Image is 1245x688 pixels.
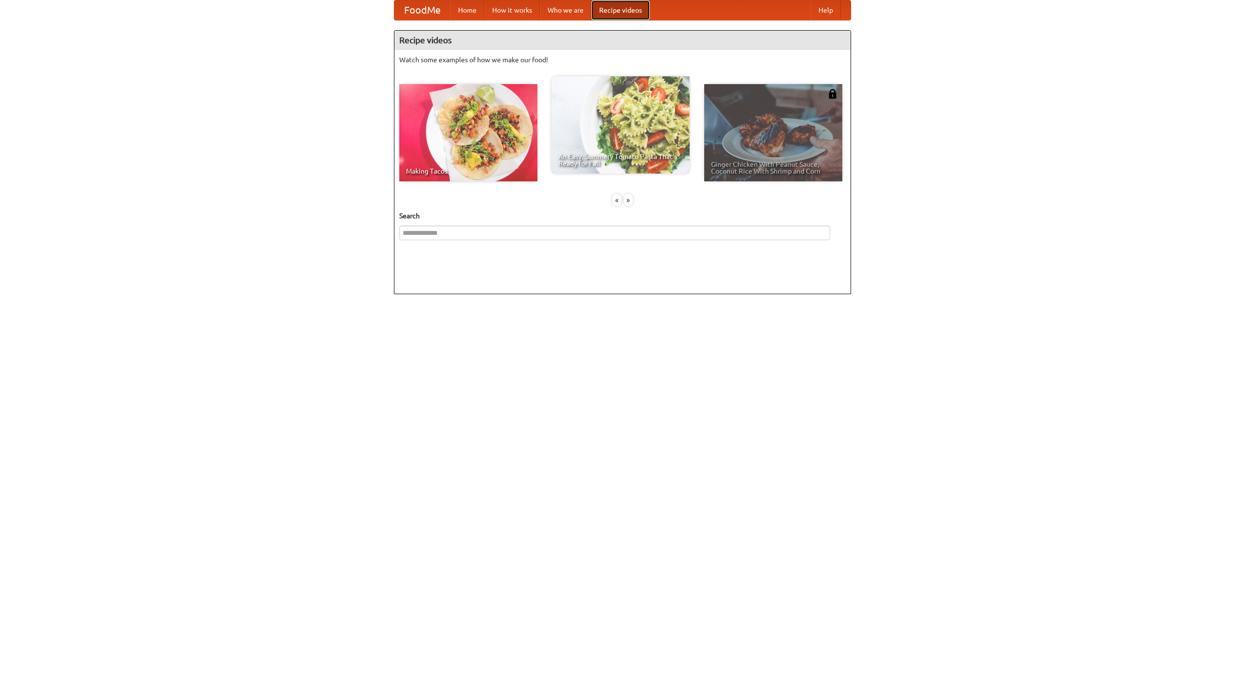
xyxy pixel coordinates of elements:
div: » [624,194,633,206]
a: Who we are [540,0,591,20]
a: Making Tacos [399,84,537,181]
span: An Easy, Summery Tomato Pasta That's Ready for Fall [558,153,683,167]
img: 483408.png [828,89,837,99]
span: Making Tacos [406,168,531,175]
a: FoodMe [394,0,450,20]
a: How it works [484,0,540,20]
h4: Recipe videos [394,31,851,50]
a: An Easy, Summery Tomato Pasta That's Ready for Fall [551,76,690,174]
h5: Search [399,211,846,221]
div: « [612,194,621,206]
a: Help [811,0,841,20]
p: Watch some examples of how we make our food! [399,55,846,65]
a: Recipe videos [591,0,650,20]
a: Home [450,0,484,20]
